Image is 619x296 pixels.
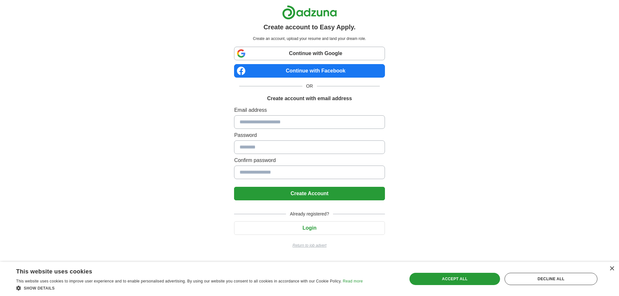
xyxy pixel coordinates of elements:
div: Show details [16,285,363,291]
h1: Create account with email address [267,95,352,102]
a: Continue with Facebook [234,64,385,78]
label: Confirm password [234,157,385,164]
img: Adzuna logo [282,5,337,20]
button: Login [234,221,385,235]
a: Continue with Google [234,47,385,60]
h1: Create account to Easy Apply. [263,22,356,32]
a: Login [234,225,385,231]
label: Email address [234,106,385,114]
a: Return to job advert [234,243,385,248]
div: This website uses cookies [16,266,347,275]
span: Already registered? [286,211,333,217]
button: Create Account [234,187,385,200]
div: Close [609,266,614,271]
a: Read more, opens a new window [343,279,363,283]
span: This website uses cookies to improve user experience and to enable personalised advertising. By u... [16,279,342,283]
div: Accept all [409,273,500,285]
label: Password [234,131,385,139]
span: OR [302,83,317,90]
p: Create an account, upload your resume and land your dream role. [235,36,383,42]
div: Decline all [505,273,597,285]
span: Show details [24,286,55,291]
